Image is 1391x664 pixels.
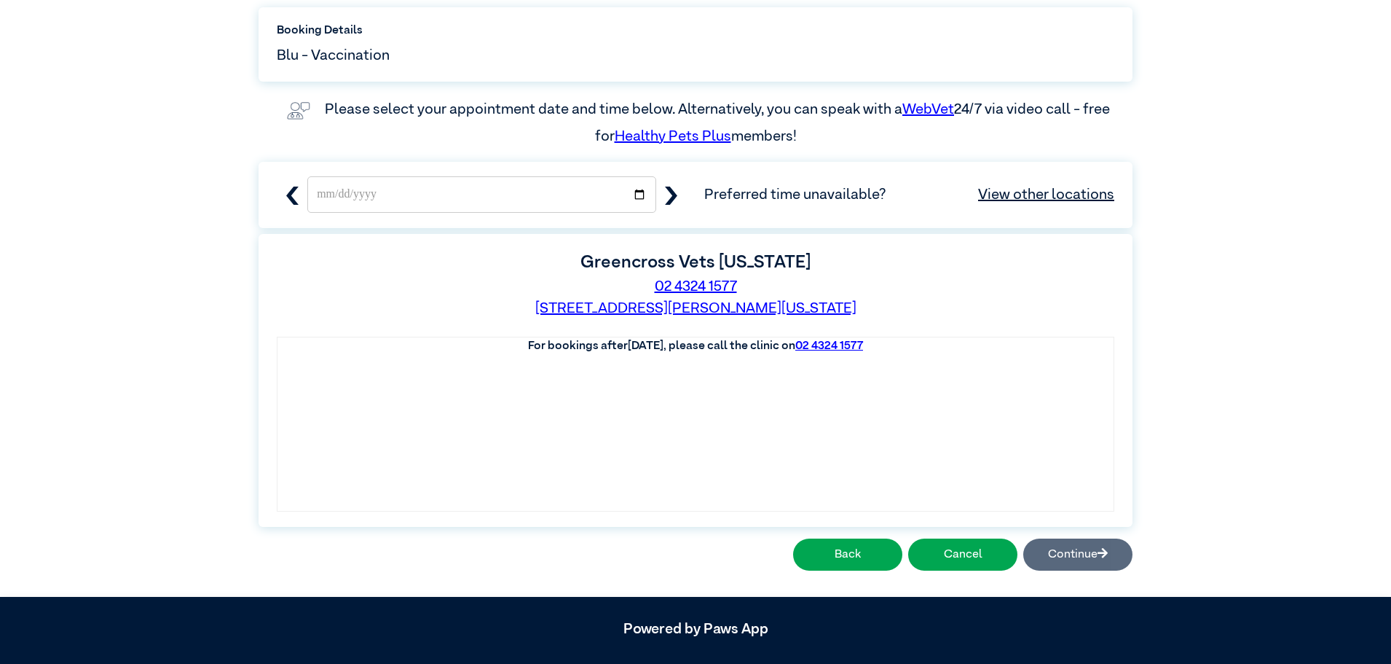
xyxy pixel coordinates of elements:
[615,129,731,144] a: Healthy Pets Plus
[655,279,737,294] a: 02 4324 1577
[902,102,954,117] a: WebVet
[793,539,902,571] button: Back
[978,184,1114,206] a: View other locations
[325,102,1113,143] label: Please select your appointment date and time below. Alternatively, you can speak with a 24/7 via ...
[259,620,1132,638] h5: Powered by Paws App
[535,301,856,316] a: [STREET_ADDRESS][PERSON_NAME][US_STATE]
[795,340,863,352] a: 02 4324 1577
[277,44,390,66] span: Blu - Vaccination
[908,539,1017,571] button: Cancel
[580,254,811,271] label: Greencross Vets [US_STATE]
[704,184,1114,206] span: Preferred time unavailable?
[281,96,316,125] img: vet
[277,22,1114,39] label: Booking Details
[528,340,863,352] label: For bookings after [DATE] , please call the clinic on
